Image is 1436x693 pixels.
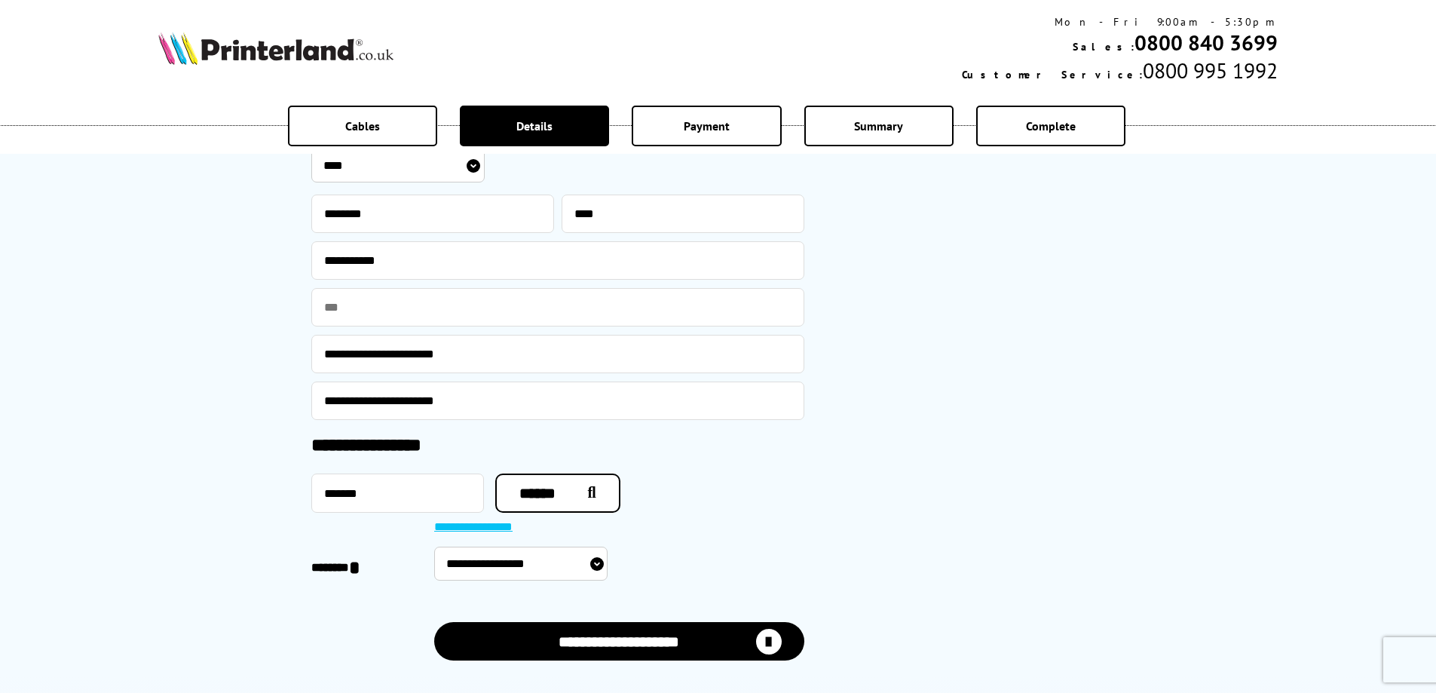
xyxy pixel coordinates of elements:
div: Mon - Fri 9:00am - 5:30pm [962,15,1278,29]
span: Customer Service: [962,68,1143,81]
img: Printerland Logo [158,32,393,65]
a: 0800 840 3699 [1134,29,1278,57]
span: Summary [854,118,903,133]
span: Payment [684,118,730,133]
span: Cables [345,118,380,133]
span: 0800 995 1992 [1143,57,1278,84]
span: Details [516,118,553,133]
span: Sales: [1073,40,1134,54]
span: Complete [1026,118,1076,133]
